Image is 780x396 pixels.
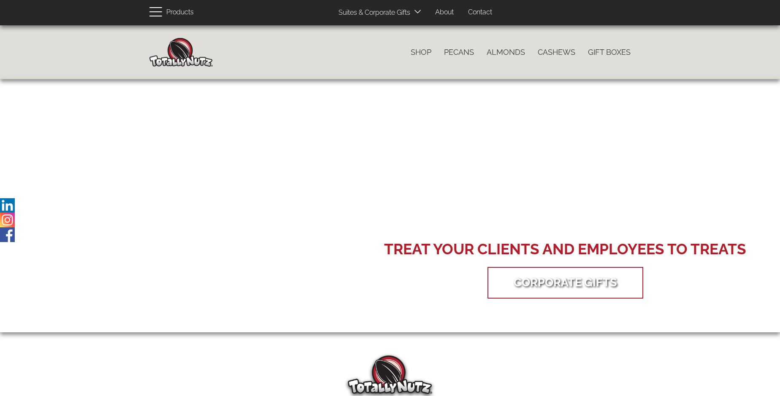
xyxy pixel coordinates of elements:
[480,43,531,61] a: Almonds
[348,356,432,394] img: Totally Nutz Logo
[531,43,582,61] a: Cashews
[429,4,460,21] a: About
[332,5,413,21] a: Suites & Corporate Gifts
[149,38,213,67] img: Home
[404,43,438,61] a: Shop
[384,239,746,260] div: Treat your Clients and Employees to Treats
[166,6,194,19] span: Products
[501,269,630,296] a: Corporate Gifts
[438,43,480,61] a: Pecans
[582,43,637,61] a: Gift Boxes
[462,4,498,21] a: Contact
